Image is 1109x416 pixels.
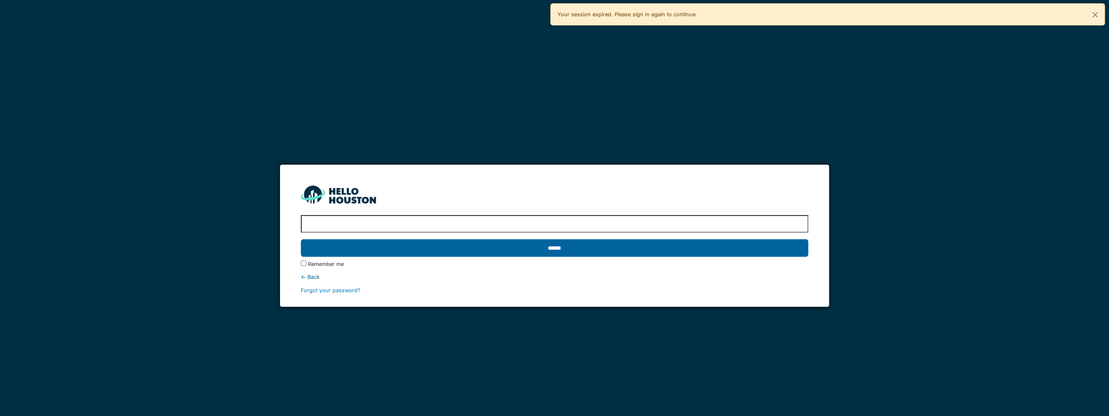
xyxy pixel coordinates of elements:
[301,273,808,281] div: ← Back
[308,260,344,268] label: Remember me
[550,3,1105,25] div: Your session expired. Please sign in again to continue.
[301,185,376,203] img: HH_line-BYnF2_Hg.png
[1086,4,1104,26] button: Close
[301,287,360,293] a: Forgot your password?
